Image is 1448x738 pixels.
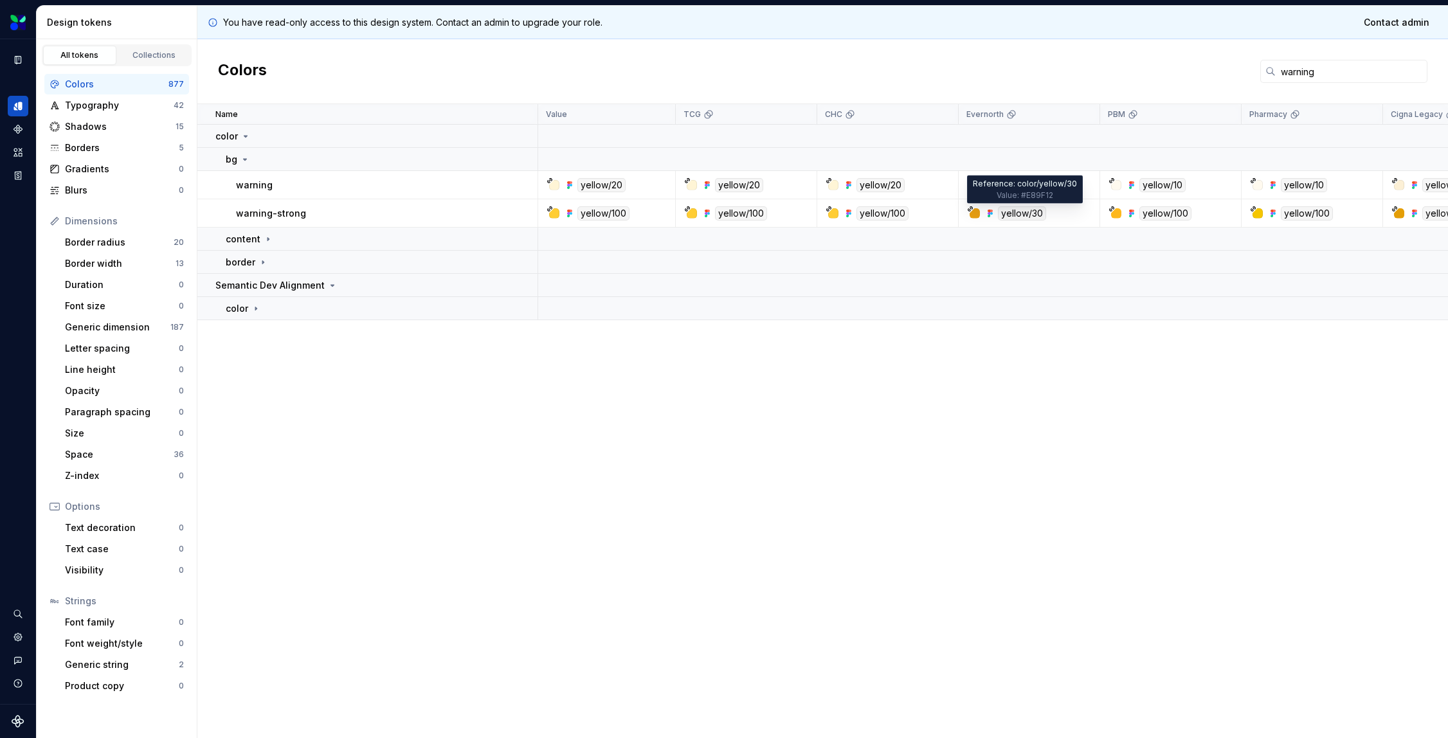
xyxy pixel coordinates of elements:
div: Font size [65,300,179,312]
a: Generic dimension187 [60,317,189,337]
div: Font family [65,616,179,629]
p: Evernorth [966,109,1004,120]
div: Line height [65,363,179,376]
button: Search ⌘K [8,604,28,624]
div: 0 [179,523,184,533]
div: 0 [179,301,184,311]
a: Letter spacing0 [60,338,189,359]
div: yellow/100 [856,206,909,221]
a: Shadows15 [44,116,189,137]
a: Contact admin [1355,11,1438,34]
a: Font size0 [60,296,189,316]
div: 0 [179,280,184,290]
div: 5 [179,143,184,153]
div: Font weight/style [65,637,179,650]
a: Border width13 [60,253,189,274]
div: Blurs [65,184,179,197]
div: 13 [176,258,184,269]
a: Documentation [8,50,28,70]
p: bg [226,153,237,166]
div: 2 [179,660,184,670]
a: Text case0 [60,539,189,559]
div: 0 [179,544,184,554]
div: 0 [179,364,184,375]
p: border [226,256,255,269]
div: yellow/10 [1139,178,1186,192]
div: 187 [170,322,184,332]
div: 0 [179,565,184,575]
a: Text decoration0 [60,517,189,538]
div: Gradients [65,163,179,175]
a: Font family0 [60,612,189,633]
button: Contact support [8,650,28,670]
p: color [226,302,248,315]
div: yellow/30 [998,206,1046,221]
p: content [226,233,260,246]
a: Space36 [60,444,189,465]
div: Z-index [65,469,179,482]
div: Letter spacing [65,342,179,355]
a: Visibility0 [60,560,189,580]
div: 0 [179,428,184,438]
div: Collections [122,50,186,60]
div: 15 [176,122,184,132]
div: yellow/20 [715,178,763,192]
div: Dimensions [65,215,184,228]
div: Border width [65,257,176,270]
div: Paragraph spacing [65,406,179,419]
p: Cigna Legacy [1391,109,1443,120]
div: 0 [179,386,184,396]
a: Line height0 [60,359,189,380]
div: 0 [179,407,184,417]
h2: Colors [218,60,267,83]
div: yellow/10 [1281,178,1327,192]
div: Design tokens [47,16,192,29]
div: yellow/20 [577,178,626,192]
a: Borders5 [44,138,189,158]
p: warning [236,179,273,192]
div: 877 [168,79,184,89]
div: Duration [65,278,179,291]
p: Semantic Dev Alignment [215,279,325,292]
div: Space [65,448,174,461]
a: Assets [8,142,28,163]
svg: Supernova Logo [12,715,24,728]
div: yellow/100 [1281,206,1333,221]
a: Components [8,119,28,139]
input: Search in tokens... [1276,60,1427,83]
div: 36 [174,449,184,460]
div: Options [65,500,184,513]
a: Storybook stories [8,165,28,186]
a: Paragraph spacing0 [60,402,189,422]
a: Settings [8,627,28,647]
a: Design tokens [8,96,28,116]
a: Size0 [60,423,189,444]
div: Opacity [65,384,179,397]
div: Size [65,427,179,440]
div: Value: #E89F12 [973,190,1077,201]
div: Border radius [65,236,174,249]
p: You have read-only access to this design system. Contact an admin to upgrade your role. [223,16,602,29]
p: Value [546,109,567,120]
a: Typography42 [44,95,189,116]
div: Strings [65,595,184,607]
div: 0 [179,471,184,481]
div: 0 [179,164,184,174]
a: Colors877 [44,74,189,94]
span: Contact admin [1364,16,1429,29]
div: 0 [179,638,184,649]
p: Name [215,109,238,120]
a: Product copy0 [60,676,189,696]
div: Text decoration [65,521,179,534]
a: Gradients0 [44,159,189,179]
a: Font weight/style0 [60,633,189,654]
img: 6e787e26-f4c0-4230-8924-624fe4a2d214.png [10,15,26,30]
div: Colors [65,78,168,91]
p: CHC [825,109,842,120]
